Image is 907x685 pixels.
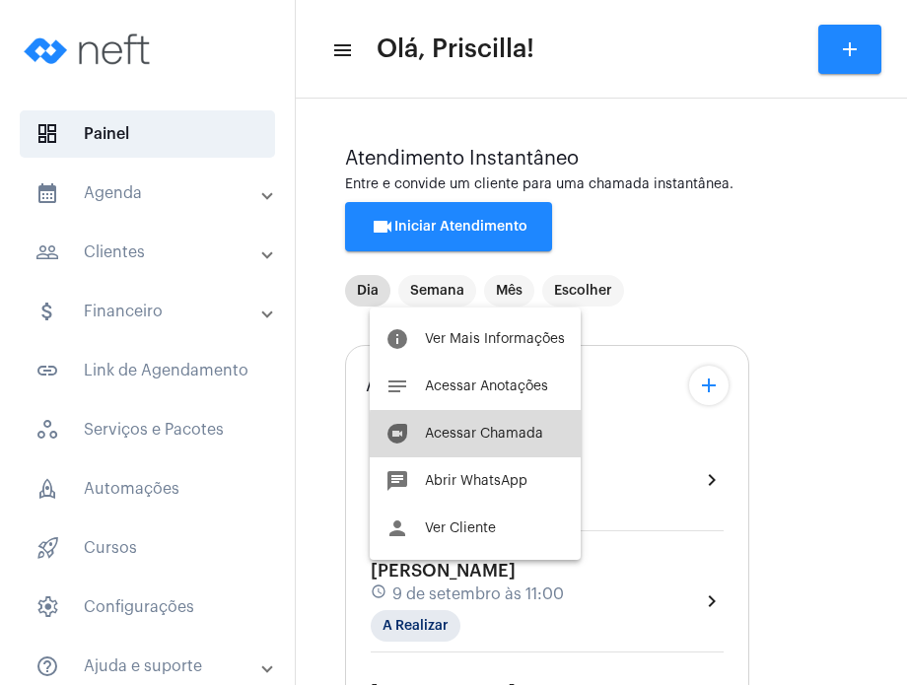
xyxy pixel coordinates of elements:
span: Acessar Chamada [425,427,543,441]
mat-icon: person [385,516,409,540]
mat-icon: info [385,327,409,351]
mat-icon: chat [385,469,409,493]
span: Ver Cliente [425,521,496,535]
span: Acessar Anotações [425,379,548,393]
span: Abrir WhatsApp [425,474,527,488]
mat-icon: notes [385,375,409,398]
mat-icon: duo [385,422,409,445]
span: Ver Mais Informações [425,332,565,346]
